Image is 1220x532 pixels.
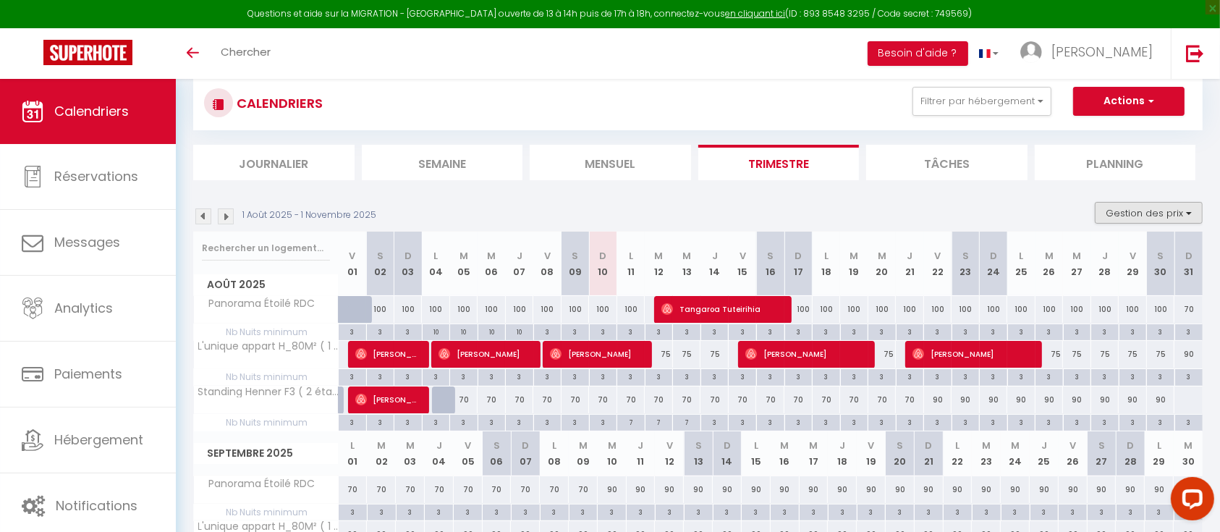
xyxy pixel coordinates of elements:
[886,431,915,476] th: 20
[56,497,137,515] span: Notifications
[366,232,394,296] th: 02
[54,299,113,317] span: Analytics
[221,44,271,59] span: Chercher
[562,369,589,383] div: 3
[897,415,924,428] div: 3
[367,431,396,476] th: 02
[1185,249,1193,263] abbr: D
[645,341,673,368] div: 75
[367,369,394,383] div: 3
[1147,415,1174,428] div: 3
[506,296,534,323] div: 100
[396,431,425,476] th: 03
[465,439,471,452] abbr: V
[1147,324,1174,338] div: 3
[367,415,394,428] div: 3
[990,249,997,263] abbr: D
[196,296,319,312] span: Panorama Étoilé RDC
[12,6,55,49] button: Open LiveChat chat widget
[1174,296,1203,323] div: 70
[422,296,450,323] div: 100
[713,431,742,476] th: 14
[506,232,534,296] th: 07
[1175,324,1203,338] div: 3
[813,387,841,413] div: 70
[757,415,784,428] div: 3
[450,369,478,383] div: 3
[450,324,478,338] div: 10
[1091,341,1119,368] div: 75
[645,232,673,296] th: 12
[645,369,673,383] div: 3
[868,41,968,66] button: Besoin d'aide ?
[1009,28,1171,79] a: ... [PERSON_NAME]
[377,439,386,452] abbr: M
[756,387,784,413] div: 70
[533,232,562,296] th: 08
[459,249,468,263] abbr: M
[54,365,122,383] span: Paiements
[729,232,757,296] th: 15
[1059,431,1088,476] th: 26
[952,415,980,428] div: 3
[394,232,423,296] th: 03
[1007,296,1035,323] div: 100
[617,232,645,296] th: 11
[980,324,1007,338] div: 3
[841,415,868,428] div: 3
[478,296,506,323] div: 100
[757,324,784,338] div: 3
[562,232,590,296] th: 09
[896,296,924,323] div: 100
[350,439,355,452] abbr: L
[1147,369,1174,383] div: 3
[897,369,924,383] div: 3
[194,415,338,431] span: Nb Nuits minimum
[1035,324,1063,338] div: 3
[339,369,366,383] div: 3
[450,387,478,413] div: 70
[1102,249,1108,263] abbr: J
[589,232,617,296] th: 10
[202,235,330,261] input: Rechercher un logement...
[813,232,841,296] th: 18
[828,431,857,476] th: 18
[1051,43,1153,61] span: [PERSON_NAME]
[701,324,729,338] div: 3
[1175,415,1203,428] div: 3
[562,415,589,428] div: 3
[673,324,700,338] div: 3
[423,324,450,338] div: 10
[517,249,522,263] abbr: J
[406,439,415,452] abbr: M
[54,102,129,120] span: Calendriers
[841,324,868,338] div: 3
[924,232,952,296] th: 22
[841,369,868,383] div: 3
[194,324,338,340] span: Nb Nuits minimum
[701,415,729,428] div: 3
[700,232,729,296] th: 14
[924,296,952,323] div: 100
[813,415,840,428] div: 3
[684,431,713,476] th: 13
[533,387,562,413] div: 70
[813,369,840,383] div: 3
[617,415,645,428] div: 7
[1063,387,1091,413] div: 90
[506,387,534,413] div: 70
[377,249,384,263] abbr: S
[655,431,684,476] th: 12
[701,369,729,383] div: 3
[590,324,617,338] div: 3
[589,296,617,323] div: 100
[1088,431,1117,476] th: 27
[1035,341,1064,368] div: 75
[1119,232,1147,296] th: 29
[478,232,506,296] th: 06
[1063,232,1091,296] th: 27
[1119,296,1147,323] div: 100
[1063,296,1091,323] div: 100
[729,369,756,383] div: 3
[745,340,868,368] span: [PERSON_NAME]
